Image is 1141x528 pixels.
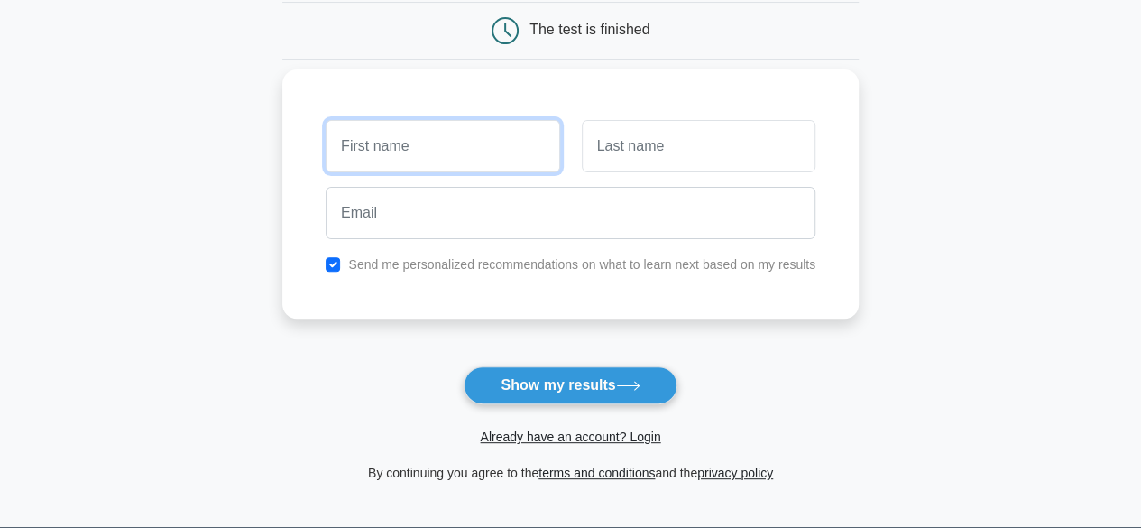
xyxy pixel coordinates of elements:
[348,257,815,272] label: Send me personalized recommendations on what to learn next based on my results
[529,22,649,37] div: The test is finished
[697,466,773,480] a: privacy policy
[271,462,870,484] div: By continuing you agree to the and the
[326,187,815,239] input: Email
[464,366,676,404] button: Show my results
[480,430,660,444] a: Already have an account? Login
[582,120,815,172] input: Last name
[326,120,559,172] input: First name
[538,466,655,480] a: terms and conditions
